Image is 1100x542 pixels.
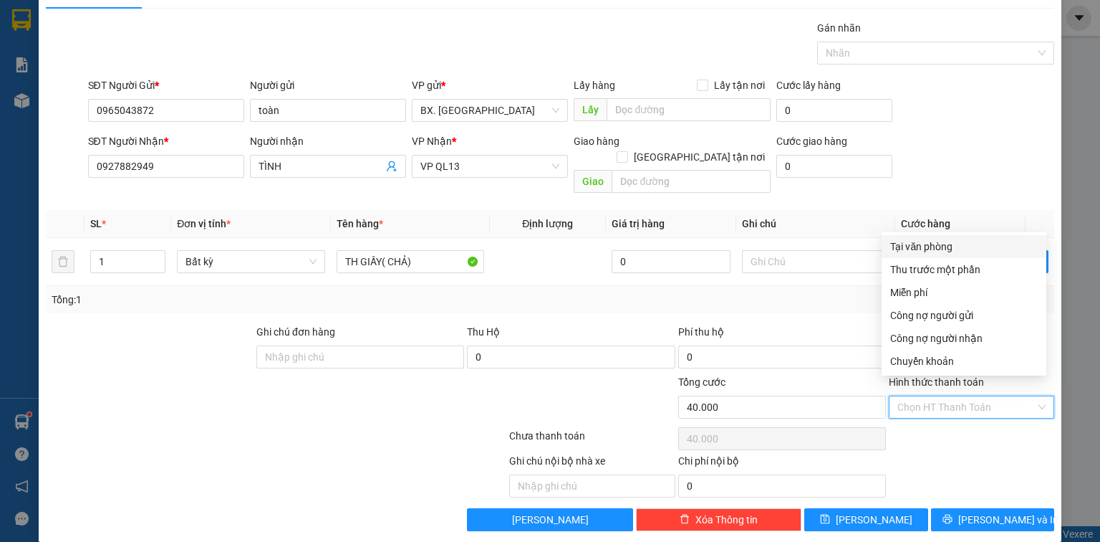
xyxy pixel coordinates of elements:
b: An Anh Limousine [18,92,79,160]
span: Giao [574,170,612,193]
span: save [820,514,830,526]
label: Cước giao hàng [776,135,847,147]
div: Thu trước một phần [890,262,1038,277]
input: Ghi chú đơn hàng [256,346,464,369]
span: Bất kỳ [185,251,316,272]
span: VP QL13 [420,156,559,177]
label: Gán nhãn [817,22,861,34]
input: 0 [612,250,730,273]
div: Cước gửi hàng sẽ được ghi vào công nợ của người gửi [882,304,1046,327]
button: deleteXóa Thông tin [636,508,801,531]
input: Nhập ghi chú [509,475,675,498]
label: Cước lấy hàng [776,80,841,91]
div: Ghi chú nội bộ nhà xe [509,453,675,475]
input: Dọc đường [607,98,771,121]
div: SĐT Người Nhận [88,133,244,149]
span: printer [942,514,952,526]
input: VD: Bàn, Ghế [337,250,484,273]
label: Ghi chú đơn hàng [256,326,335,338]
button: printer[PERSON_NAME] và In [931,508,1055,531]
span: user-add [386,161,397,172]
button: [PERSON_NAME] [467,508,632,531]
span: Cước hàng [901,218,950,229]
span: Lấy hàng [574,80,615,91]
div: Người nhận [250,133,406,149]
span: Lấy [574,98,607,121]
span: VP Nhận [412,135,452,147]
span: [GEOGRAPHIC_DATA] tận nơi [628,149,771,165]
label: Hình thức thanh toán [889,376,984,388]
div: SĐT Người Gửi [88,77,244,93]
span: BX. Ninh Sơn [420,100,559,121]
span: Xóa Thông tin [695,512,758,528]
span: Đơn vị tính [177,218,231,229]
div: Tại văn phòng [890,239,1038,255]
div: Chưa thanh toán [508,428,676,453]
span: [PERSON_NAME] [512,512,589,528]
span: Tổng cước [678,376,725,388]
div: Chuyển khoản [890,353,1038,369]
input: Cước giao hàng [776,155,892,178]
span: delete [680,514,690,526]
div: Công nợ người nhận [890,331,1038,346]
div: Miễn phí [890,285,1038,300]
div: Chi phí nội bộ [678,453,886,475]
button: delete [52,250,74,273]
span: Tên hàng [337,218,383,229]
span: SL [90,218,102,229]
span: Thu Hộ [467,326,500,338]
div: Tổng: 1 [52,292,425,308]
button: save[PERSON_NAME] [804,508,928,531]
span: Lấy tận nơi [708,77,771,93]
span: Giao hàng [574,135,619,147]
div: Phí thu hộ [678,324,886,346]
th: Ghi chú [736,210,895,238]
div: Người gửi [250,77,406,93]
span: [PERSON_NAME] và In [958,512,1058,528]
input: Dọc đường [612,170,771,193]
div: Công nợ người gửi [890,308,1038,323]
span: Giá trị hàng [612,218,665,229]
b: Biên nhận gởi hàng hóa [92,21,137,138]
input: Cước lấy hàng [776,99,892,122]
span: Định lượng [522,218,573,229]
div: VP gửi [412,77,568,93]
input: Ghi Chú [742,250,889,273]
div: Cước gửi hàng sẽ được ghi vào công nợ của người nhận [882,327,1046,350]
span: [PERSON_NAME] [836,512,912,528]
